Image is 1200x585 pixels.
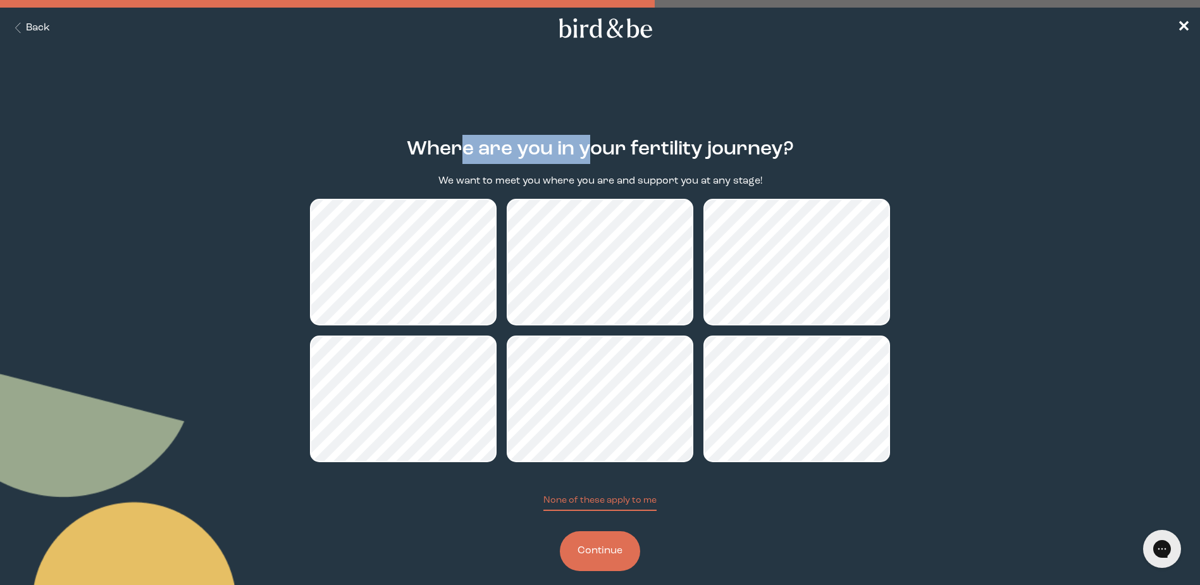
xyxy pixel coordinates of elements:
[1177,17,1190,39] a: ✕
[543,494,657,511] button: None of these apply to me
[560,531,640,571] button: Continue
[1177,20,1190,35] span: ✕
[407,135,794,164] h2: Where are you in your fertility journey?
[1137,525,1187,572] iframe: Gorgias live chat messenger
[10,21,50,35] button: Back Button
[438,174,762,189] p: We want to meet you where you are and support you at any stage!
